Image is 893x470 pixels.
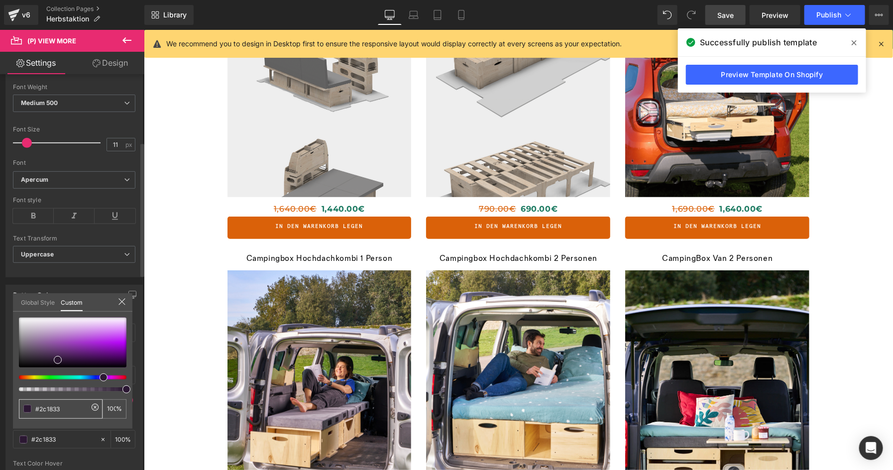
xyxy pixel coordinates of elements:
[20,8,32,21] div: v6
[61,293,83,311] a: Custom
[804,5,865,25] button: Publish
[762,10,788,20] span: Preview
[103,399,126,419] div: %
[816,11,841,19] span: Publish
[166,38,622,49] p: We recommend you to design in Desktop first to ensure the responsive layout would display correct...
[27,37,76,45] span: (P) View More
[46,5,144,13] a: Collection Pages
[21,293,55,310] a: Global Style
[658,5,677,25] button: Undo
[869,5,889,25] button: More
[378,5,402,25] a: Desktop
[449,5,473,25] a: Mobile
[4,5,38,25] a: v6
[46,15,89,23] span: Herbstaktion
[74,52,146,74] a: Design
[35,404,88,414] input: Color
[144,5,194,25] a: New Library
[859,436,883,460] div: Open Intercom Messenger
[700,36,817,48] span: Successfully publish template
[163,10,187,19] span: Library
[717,10,734,20] span: Save
[402,5,426,25] a: Laptop
[681,5,701,25] button: Redo
[686,65,858,85] a: Preview Template On Shopify
[426,5,449,25] a: Tablet
[750,5,800,25] a: Preview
